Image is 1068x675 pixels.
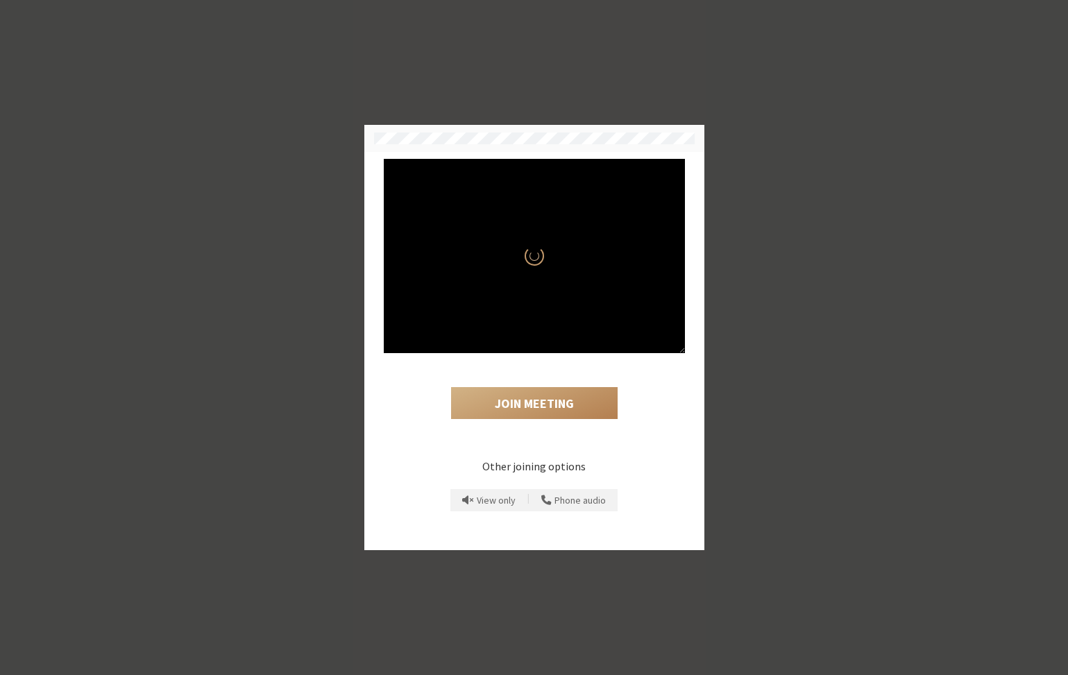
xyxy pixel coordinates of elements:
[457,489,520,511] button: Prevent echo when there is already an active mic and speaker in the room.
[554,495,606,506] span: Phone audio
[384,458,685,475] p: Other joining options
[451,387,618,419] button: Join Meeting
[536,489,611,511] button: Use your phone for mic and speaker while you view the meeting on this device.
[477,495,516,506] span: View only
[527,491,529,509] span: |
